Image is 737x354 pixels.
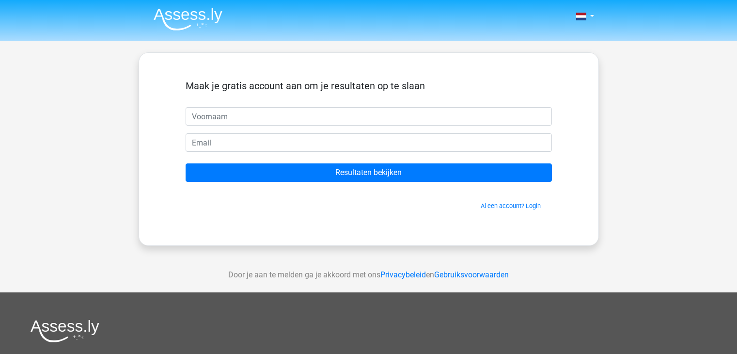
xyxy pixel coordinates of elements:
input: Email [186,133,552,152]
a: Gebruiksvoorwaarden [434,270,509,279]
a: Al een account? Login [481,202,541,209]
img: Assessly [154,8,222,31]
input: Voornaam [186,107,552,126]
a: Privacybeleid [380,270,426,279]
h5: Maak je gratis account aan om je resultaten op te slaan [186,80,552,92]
input: Resultaten bekijken [186,163,552,182]
img: Assessly logo [31,320,99,342]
